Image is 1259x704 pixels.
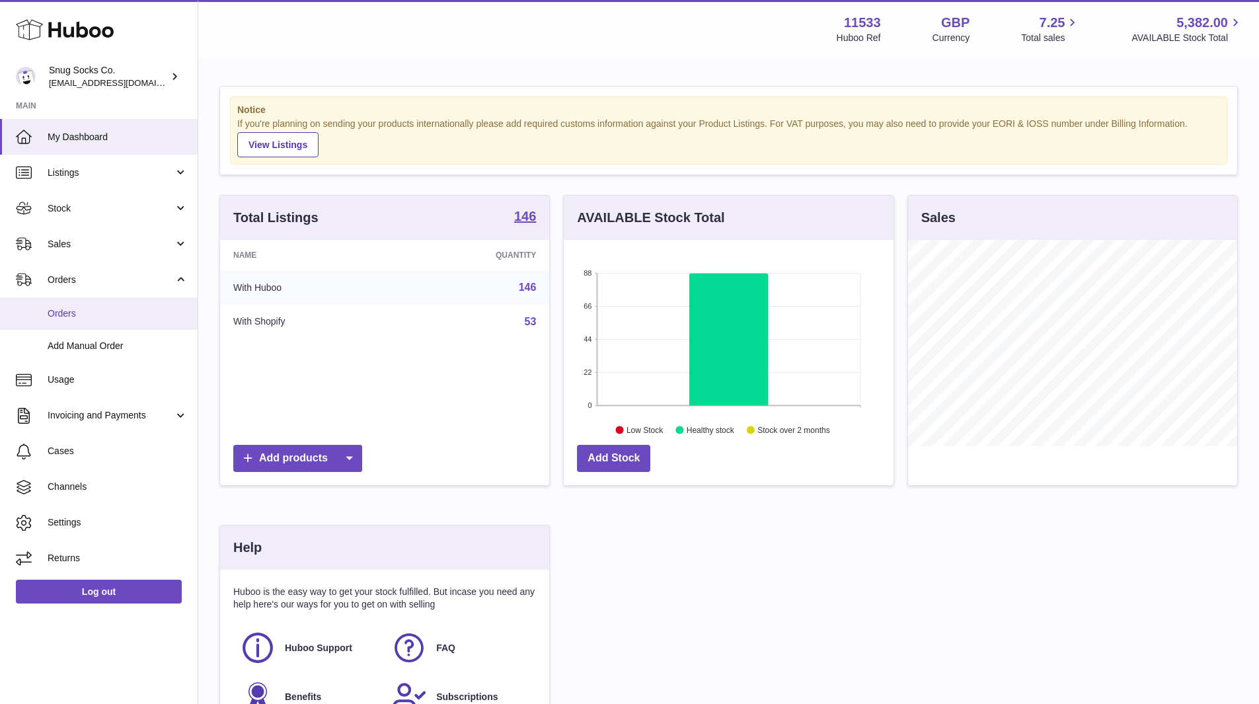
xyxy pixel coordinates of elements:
[48,445,188,457] span: Cases
[1021,14,1080,44] a: 7.25 Total sales
[16,580,182,604] a: Log out
[48,202,174,215] span: Stock
[627,425,664,434] text: Low Stock
[16,67,36,87] img: info@snugsocks.co.uk
[921,209,956,227] h3: Sales
[220,240,398,270] th: Name
[48,307,188,320] span: Orders
[220,305,398,339] td: With Shopify
[584,368,592,376] text: 22
[588,401,592,409] text: 0
[1021,32,1080,44] span: Total sales
[48,238,174,251] span: Sales
[941,14,970,32] strong: GBP
[1131,32,1243,44] span: AVAILABLE Stock Total
[49,64,168,89] div: Snug Socks Co.
[48,481,188,493] span: Channels
[1040,14,1065,32] span: 7.25
[49,77,194,88] span: [EMAIL_ADDRESS][DOMAIN_NAME]
[837,32,881,44] div: Huboo Ref
[220,270,398,305] td: With Huboo
[233,539,262,557] h3: Help
[48,373,188,386] span: Usage
[233,586,536,611] p: Huboo is the easy way to get your stock fulfilled. But incase you need any help here's our ways f...
[285,691,321,703] span: Benefits
[687,425,735,434] text: Healthy stock
[514,210,536,225] a: 146
[391,630,529,666] a: FAQ
[1131,14,1243,44] a: 5,382.00 AVAILABLE Stock Total
[48,167,174,179] span: Listings
[48,274,174,286] span: Orders
[48,516,188,529] span: Settings
[525,316,537,327] a: 53
[577,209,724,227] h3: AVAILABLE Stock Total
[577,445,650,472] a: Add Stock
[48,131,188,143] span: My Dashboard
[237,104,1220,116] strong: Notice
[933,32,970,44] div: Currency
[436,642,455,654] span: FAQ
[514,210,536,223] strong: 146
[1176,14,1228,32] span: 5,382.00
[584,269,592,277] text: 88
[436,691,498,703] span: Subscriptions
[519,282,537,293] a: 146
[240,630,378,666] a: Huboo Support
[398,240,550,270] th: Quantity
[285,642,352,654] span: Huboo Support
[844,14,881,32] strong: 11533
[237,132,319,157] a: View Listings
[584,335,592,343] text: 44
[48,340,188,352] span: Add Manual Order
[48,409,174,422] span: Invoicing and Payments
[233,209,319,227] h3: Total Listings
[584,302,592,310] text: 66
[48,552,188,565] span: Returns
[233,445,362,472] a: Add products
[237,118,1220,157] div: If you're planning on sending your products internationally please add required customs informati...
[758,425,830,434] text: Stock over 2 months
